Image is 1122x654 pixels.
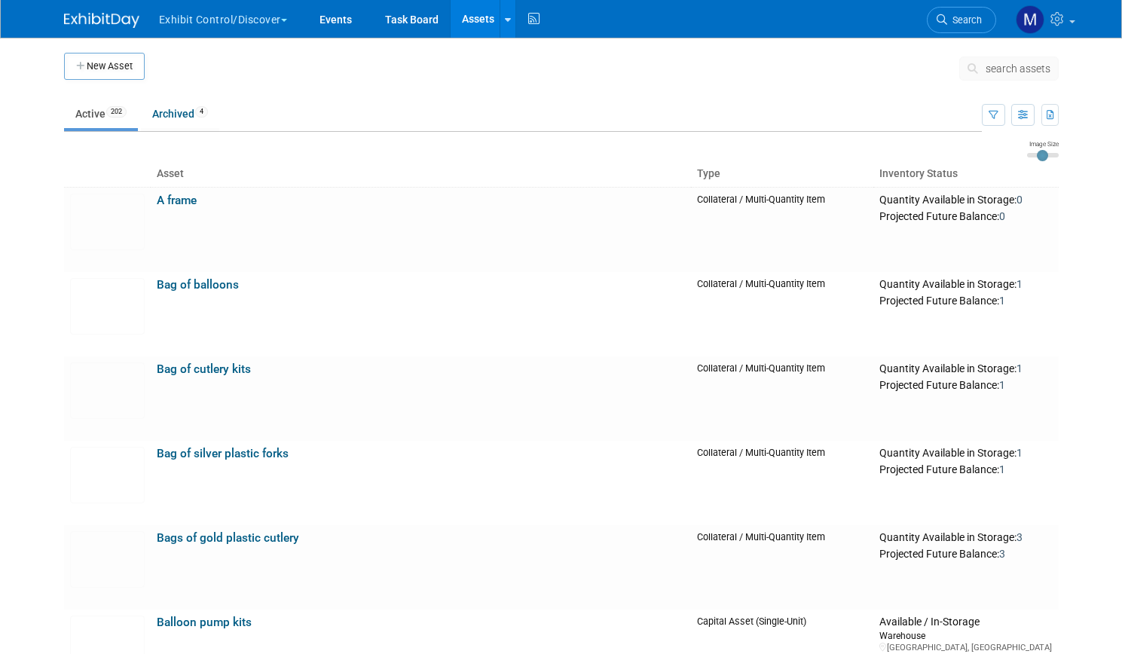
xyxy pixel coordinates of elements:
[999,548,1005,560] span: 3
[1017,278,1023,290] span: 1
[1027,139,1059,148] div: Image Size
[106,106,127,118] span: 202
[879,207,1052,224] div: Projected Future Balance:
[879,447,1052,460] div: Quantity Available in Storage:
[879,194,1052,207] div: Quantity Available in Storage:
[1017,194,1023,206] span: 0
[157,616,252,629] a: Balloon pump kits
[879,460,1052,477] div: Projected Future Balance:
[999,463,1005,475] span: 1
[691,356,873,441] td: Collateral / Multi-Quantity Item
[195,106,208,118] span: 4
[879,292,1052,308] div: Projected Future Balance:
[1017,362,1023,374] span: 1
[879,531,1052,545] div: Quantity Available in Storage:
[691,187,873,272] td: Collateral / Multi-Quantity Item
[879,278,1052,292] div: Quantity Available in Storage:
[999,210,1005,222] span: 0
[879,629,1052,642] div: Warehouse
[959,57,1059,81] button: search assets
[157,447,289,460] a: Bag of silver plastic forks
[157,278,239,292] a: Bag of balloons
[1017,531,1023,543] span: 3
[691,161,873,187] th: Type
[157,194,197,207] a: A frame
[999,295,1005,307] span: 1
[141,99,219,128] a: Archived4
[157,362,251,376] a: Bag of cutlery kits
[64,53,145,80] button: New Asset
[879,362,1052,376] div: Quantity Available in Storage:
[691,525,873,610] td: Collateral / Multi-Quantity Item
[1017,447,1023,459] span: 1
[879,545,1052,561] div: Projected Future Balance:
[691,441,873,525] td: Collateral / Multi-Quantity Item
[879,616,1052,629] div: Available / In-Storage
[947,14,982,26] span: Search
[999,379,1005,391] span: 1
[986,63,1050,75] span: search assets
[927,7,996,33] a: Search
[879,376,1052,393] div: Projected Future Balance:
[64,13,139,28] img: ExhibitDay
[64,99,138,128] a: Active202
[879,642,1052,653] div: [GEOGRAPHIC_DATA], [GEOGRAPHIC_DATA]
[151,161,692,187] th: Asset
[1016,5,1044,34] img: Matt h
[157,531,299,545] a: Bags of gold plastic cutlery
[691,272,873,356] td: Collateral / Multi-Quantity Item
